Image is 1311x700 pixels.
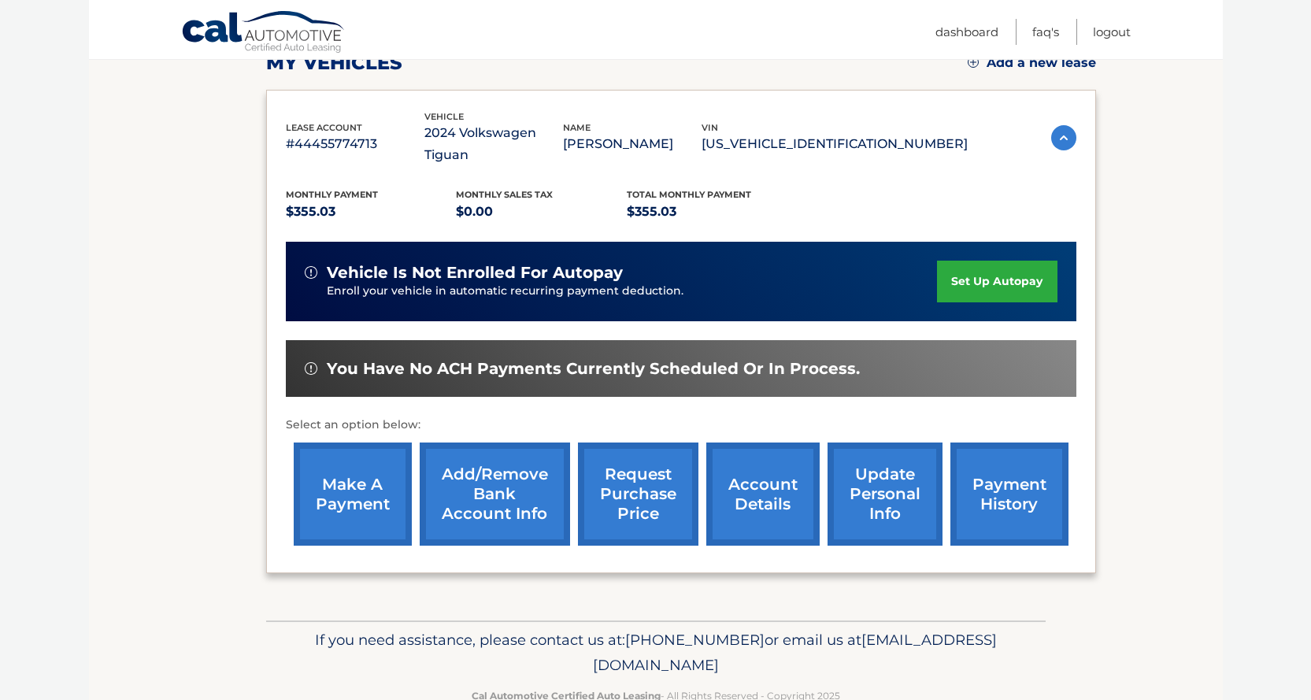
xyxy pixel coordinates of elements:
[286,201,457,223] p: $355.03
[420,443,570,546] a: Add/Remove bank account info
[294,443,412,546] a: make a payment
[702,122,718,133] span: vin
[563,133,702,155] p: [PERSON_NAME]
[1032,19,1059,45] a: FAQ's
[305,362,317,375] img: alert-white.svg
[1051,125,1076,150] img: accordion-active.svg
[563,122,591,133] span: name
[327,283,938,300] p: Enroll your vehicle in automatic recurring payment deduction.
[627,189,751,200] span: Total Monthly Payment
[950,443,1068,546] a: payment history
[578,443,698,546] a: request purchase price
[456,201,627,223] p: $0.00
[625,631,765,649] span: [PHONE_NUMBER]
[424,122,563,166] p: 2024 Volkswagen Tiguan
[828,443,943,546] a: update personal info
[456,189,553,200] span: Monthly sales Tax
[424,111,464,122] span: vehicle
[935,19,998,45] a: Dashboard
[968,55,1096,71] a: Add a new lease
[286,416,1076,435] p: Select an option below:
[181,10,346,56] a: Cal Automotive
[937,261,1057,302] a: set up autopay
[702,133,968,155] p: [US_VEHICLE_IDENTIFICATION_NUMBER]
[286,189,378,200] span: Monthly Payment
[627,201,798,223] p: $355.03
[593,631,997,674] span: [EMAIL_ADDRESS][DOMAIN_NAME]
[968,57,979,68] img: add.svg
[286,133,424,155] p: #44455774713
[276,628,1035,678] p: If you need assistance, please contact us at: or email us at
[1093,19,1131,45] a: Logout
[266,51,402,75] h2: my vehicles
[286,122,362,133] span: lease account
[706,443,820,546] a: account details
[305,266,317,279] img: alert-white.svg
[327,359,860,379] span: You have no ACH payments currently scheduled or in process.
[327,263,623,283] span: vehicle is not enrolled for autopay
